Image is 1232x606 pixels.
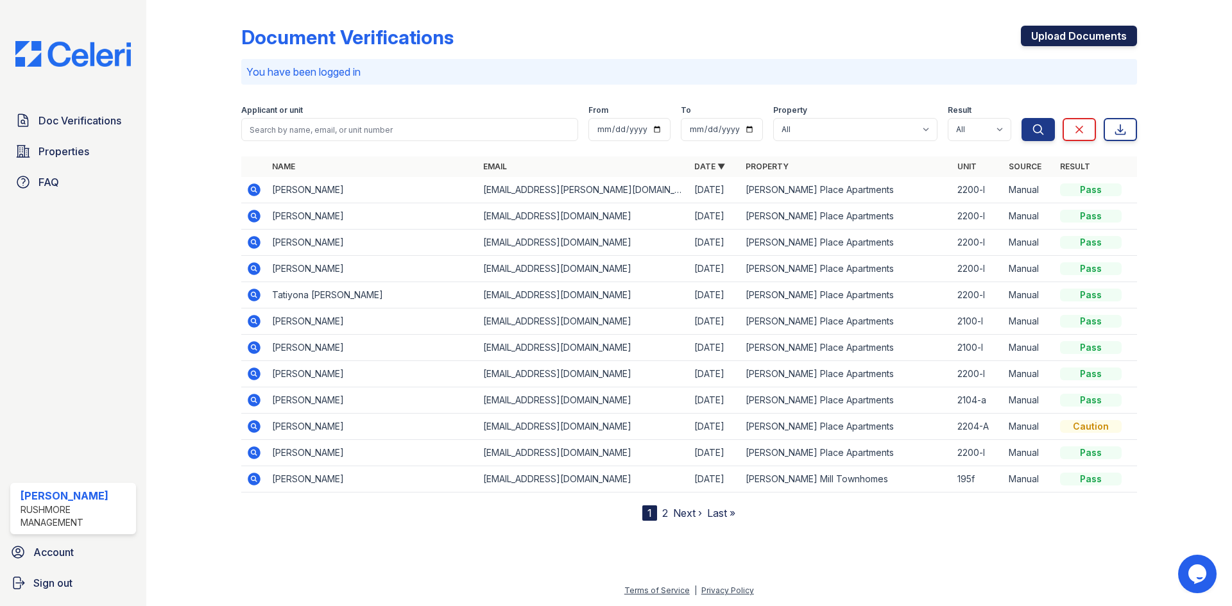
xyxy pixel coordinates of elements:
label: Applicant or unit [241,105,303,115]
span: FAQ [38,174,59,190]
td: 2200-l [952,203,1004,230]
a: Account [5,539,141,565]
td: 195f [952,466,1004,492]
div: Pass [1060,210,1122,223]
label: To [681,105,691,115]
img: CE_Logo_Blue-a8612792a0a2168367f1c8372b55b34899dd931a85d93a1a3d3e32e68fde9ad4.png [5,41,141,67]
a: Privacy Policy [701,585,754,595]
td: [DATE] [689,282,740,308]
td: [DATE] [689,440,740,466]
a: Unit [957,162,977,171]
div: Pass [1060,289,1122,301]
td: [PERSON_NAME] Place Apartments [740,440,952,466]
td: Manual [1004,177,1055,203]
td: [PERSON_NAME] Place Apartments [740,282,952,308]
td: 2204-A [952,414,1004,440]
div: Pass [1060,473,1122,485]
td: [DATE] [689,256,740,282]
td: 2200-l [952,177,1004,203]
a: Next › [673,507,702,519]
div: Pass [1060,446,1122,459]
a: Sign out [5,570,141,596]
td: Manual [1004,466,1055,492]
div: Pass [1060,341,1122,354]
span: Doc Verifications [38,113,121,128]
td: [PERSON_NAME] [267,308,478,335]
div: Pass [1060,183,1122,196]
td: [PERSON_NAME] Place Apartments [740,335,952,361]
a: Result [1060,162,1090,171]
td: [DATE] [689,230,740,256]
div: 1 [642,505,657,521]
td: [EMAIL_ADDRESS][DOMAIN_NAME] [478,335,689,361]
div: Pass [1060,262,1122,275]
label: Result [948,105,971,115]
label: Property [773,105,807,115]
td: [EMAIL_ADDRESS][DOMAIN_NAME] [478,308,689,335]
td: [DATE] [689,203,740,230]
td: [EMAIL_ADDRESS][DOMAIN_NAME] [478,414,689,440]
td: [PERSON_NAME] [267,466,478,492]
td: Manual [1004,361,1055,387]
td: Manual [1004,335,1055,361]
td: 2200-l [952,256,1004,282]
td: [PERSON_NAME] Place Apartments [740,230,952,256]
td: 2200-l [952,230,1004,256]
td: [PERSON_NAME] Place Apartments [740,414,952,440]
td: Manual [1004,308,1055,335]
td: [EMAIL_ADDRESS][DOMAIN_NAME] [478,440,689,466]
td: 2100-l [952,335,1004,361]
td: [PERSON_NAME] Mill Townhomes [740,466,952,492]
td: Tatiyona [PERSON_NAME] [267,282,478,308]
td: [EMAIL_ADDRESS][DOMAIN_NAME] [478,466,689,492]
a: Properties [10,139,136,164]
a: 2 [662,507,668,519]
span: Account [33,544,74,560]
td: [PERSON_NAME] Place Apartments [740,203,952,230]
td: [EMAIL_ADDRESS][DOMAIN_NAME] [478,203,689,230]
td: [PERSON_NAME] [267,335,478,361]
td: [EMAIL_ADDRESS][DOMAIN_NAME] [478,387,689,414]
a: FAQ [10,169,136,195]
td: [PERSON_NAME] [267,387,478,414]
p: You have been logged in [246,64,1132,80]
a: Doc Verifications [10,108,136,133]
div: Rushmore Management [21,503,131,529]
td: [EMAIL_ADDRESS][DOMAIN_NAME] [478,361,689,387]
div: | [694,585,697,595]
td: Manual [1004,203,1055,230]
input: Search by name, email, or unit number [241,118,578,141]
td: [PERSON_NAME] Place Apartments [740,308,952,335]
td: [EMAIL_ADDRESS][DOMAIN_NAME] [478,230,689,256]
td: [EMAIL_ADDRESS][DOMAIN_NAME] [478,282,689,308]
td: 2200-l [952,282,1004,308]
td: [PERSON_NAME] Place Apartments [740,387,952,414]
a: Source [1009,162,1041,171]
td: [EMAIL_ADDRESS][PERSON_NAME][DOMAIN_NAME] [478,177,689,203]
td: [PERSON_NAME] [267,177,478,203]
td: [DATE] [689,361,740,387]
td: 2200-l [952,440,1004,466]
div: Pass [1060,236,1122,249]
a: Email [483,162,507,171]
iframe: chat widget [1178,555,1219,593]
div: Caution [1060,420,1122,433]
td: [DATE] [689,335,740,361]
td: Manual [1004,256,1055,282]
td: [PERSON_NAME] [267,440,478,466]
td: Manual [1004,387,1055,414]
td: [DATE] [689,308,740,335]
td: [DATE] [689,387,740,414]
span: Properties [38,144,89,159]
td: [DATE] [689,466,740,492]
label: From [588,105,608,115]
td: Manual [1004,230,1055,256]
div: Pass [1060,315,1122,328]
td: 2100-l [952,308,1004,335]
td: Manual [1004,282,1055,308]
td: [EMAIL_ADDRESS][DOMAIN_NAME] [478,256,689,282]
div: Pass [1060,367,1122,380]
td: [PERSON_NAME] [267,230,478,256]
a: Property [746,162,789,171]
